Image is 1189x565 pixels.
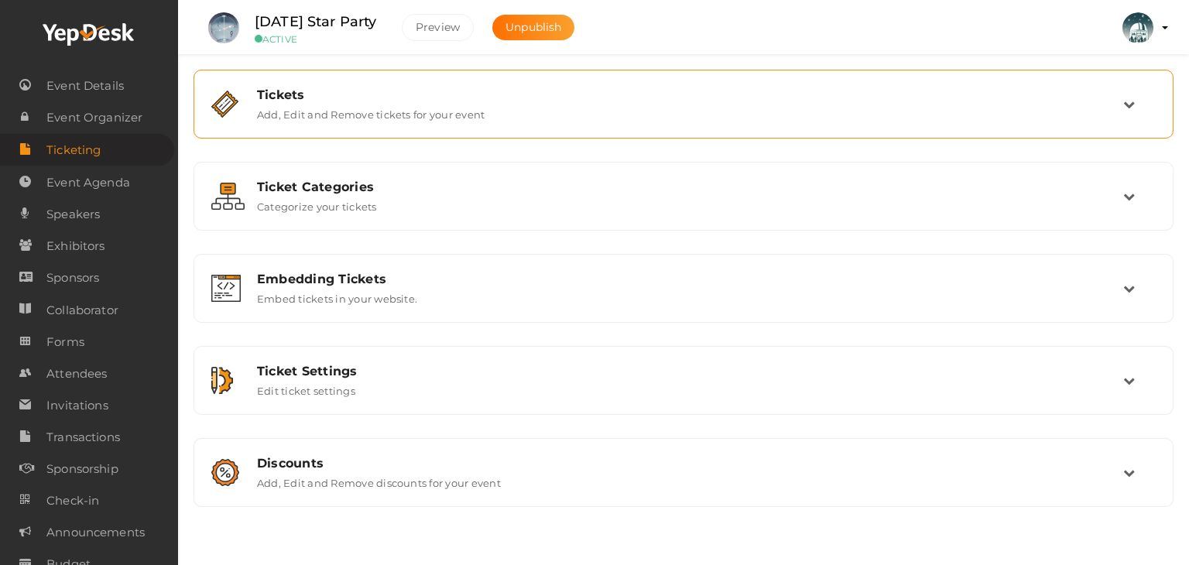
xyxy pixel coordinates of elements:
span: Announcements [46,517,145,548]
img: embed.svg [211,275,241,302]
span: Event Agenda [46,167,130,198]
label: Categorize your tickets [257,194,377,213]
span: Ticketing [46,135,101,166]
span: Exhibitors [46,231,105,262]
a: Tickets Add, Edit and Remove tickets for your event [202,109,1165,124]
a: Embedding Tickets Embed tickets in your website. [202,293,1165,308]
label: Edit ticket settings [257,378,355,397]
a: Ticket Settings Edit ticket settings [202,385,1165,400]
span: Sponsors [46,262,99,293]
img: ticket.svg [211,91,238,118]
a: Discounts Add, Edit and Remove discounts for your event [202,478,1165,492]
label: [DATE] Star Party [255,11,376,33]
span: Event Details [46,70,124,101]
span: Collaborator [46,295,118,326]
span: Transactions [46,422,120,453]
img: promotions.svg [211,459,239,486]
img: grouping.svg [211,183,245,210]
label: Add, Edit and Remove discounts for your event [257,471,501,489]
div: Ticket Settings [257,364,1123,378]
img: KH323LD6_small.jpeg [1122,12,1153,43]
div: Discounts [257,456,1123,471]
span: Event Organizer [46,102,142,133]
a: Ticket Categories Categorize your tickets [202,201,1165,216]
img: setting.svg [211,367,233,394]
div: Tickets [257,87,1123,102]
span: Speakers [46,199,100,230]
span: Sponsorship [46,454,118,485]
div: Embedding Tickets [257,272,1123,286]
span: Check-in [46,485,99,516]
span: Forms [46,327,84,358]
label: Add, Edit and Remove tickets for your event [257,102,485,121]
button: Unpublish [492,15,574,40]
label: Embed tickets in your website. [257,286,417,305]
span: Attendees [46,358,107,389]
small: ACTIVE [255,33,379,45]
span: Unpublish [505,20,561,34]
div: Ticket Categories [257,180,1123,194]
img: XZ6FGPWR_small.png [208,12,239,43]
span: Invitations [46,390,108,421]
button: Preview [402,14,474,41]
